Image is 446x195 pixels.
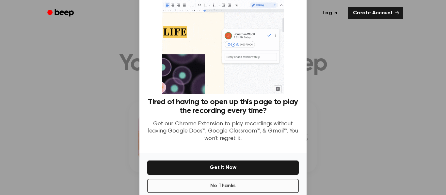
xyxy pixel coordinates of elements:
[43,7,80,20] a: Beep
[147,179,299,193] button: No Thanks
[316,6,344,21] a: Log in
[147,160,299,175] button: Get It Now
[147,98,299,115] h3: Tired of having to open up this page to play the recording every time?
[348,7,403,19] a: Create Account
[147,120,299,143] p: Get our Chrome Extension to play recordings without leaving Google Docs™, Google Classroom™, & Gm...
